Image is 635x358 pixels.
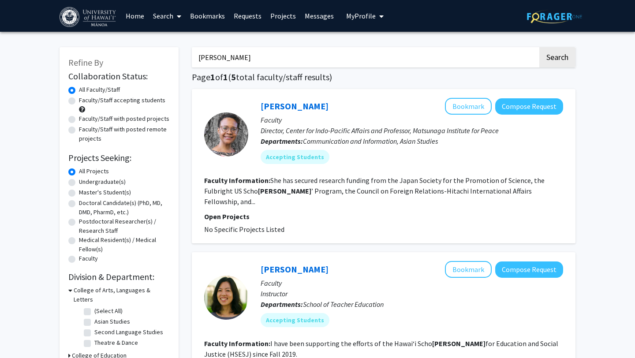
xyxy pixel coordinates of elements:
mat-chip: Accepting Students [261,313,329,327]
h2: Collaboration Status: [68,71,170,82]
span: 1 [210,71,215,82]
p: Instructor [261,288,563,299]
a: Home [121,0,149,31]
label: Theatre & Dance [94,338,138,347]
label: All Projects [79,167,109,176]
label: Faculty/Staff accepting students [79,96,165,105]
label: Faculty [79,254,98,263]
span: 5 [231,71,236,82]
button: Add Waynele Yu to Bookmarks [445,261,492,278]
label: Master's Student(s) [79,188,131,197]
a: Search [149,0,186,31]
label: All Faculty/Staff [79,85,120,94]
span: Communication and Information, Asian Studies [303,137,438,145]
label: Postdoctoral Researcher(s) / Research Staff [79,217,170,235]
b: [PERSON_NAME] [258,186,311,195]
label: Asian Studies [94,317,130,326]
span: Refine By [68,57,103,68]
input: Search Keywords [192,47,538,67]
h1: Page of ( total faculty/staff results) [192,72,575,82]
h2: Projects Seeking: [68,153,170,163]
span: School of Teacher Education [303,300,384,309]
label: Faculty/Staff with posted remote projects [79,125,170,143]
b: Faculty Information: [204,176,270,185]
span: 1 [223,71,228,82]
a: Messages [300,0,338,31]
img: ForagerOne Logo [527,10,582,23]
button: Compose Request to Waynele Yu [495,261,563,278]
iframe: Chat [7,318,37,351]
h3: College of Arts, Languages & Letters [74,286,170,304]
a: Requests [229,0,266,31]
p: Open Projects [204,211,563,222]
a: [PERSON_NAME] [261,264,329,275]
label: (Select All) [94,306,123,316]
b: [PERSON_NAME] [432,339,486,348]
label: Doctoral Candidate(s) (PhD, MD, DMD, PharmD, etc.) [79,198,170,217]
label: Undergraduate(s) [79,177,126,186]
button: Search [539,47,575,67]
p: Director, Center for Indo-Pacific Affairs and Professor, Matsunaga Institute for Peace [261,125,563,136]
label: Second Language Studies [94,328,163,337]
span: My Profile [346,11,376,20]
p: Faculty [261,115,563,125]
button: Compose Request to Petrice Flowers [495,98,563,115]
a: [PERSON_NAME] [261,101,329,112]
b: Departments: [261,300,303,309]
a: Projects [266,0,300,31]
label: Faculty/Staff with posted projects [79,114,169,123]
b: Departments: [261,137,303,145]
button: Add Petrice Flowers to Bookmarks [445,98,492,115]
fg-read-more: She has secured research funding from the Japan Society for the Promotion of Science, the Fulbrig... [204,176,545,206]
p: Faculty [261,278,563,288]
h2: Division & Department: [68,272,170,282]
a: Bookmarks [186,0,229,31]
span: No Specific Projects Listed [204,225,284,234]
label: Medical Resident(s) / Medical Fellow(s) [79,235,170,254]
img: University of Hawaiʻi at Mānoa Logo [60,7,118,27]
mat-chip: Accepting Students [261,150,329,164]
b: Faculty Information: [204,339,270,348]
